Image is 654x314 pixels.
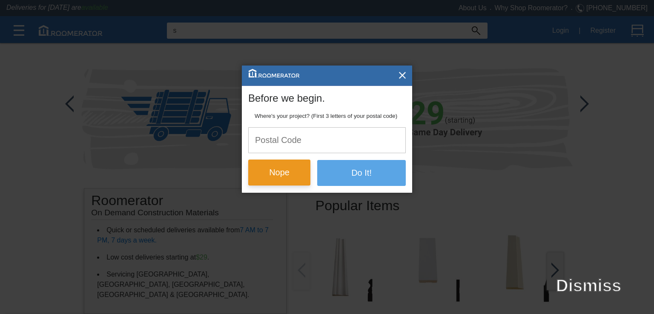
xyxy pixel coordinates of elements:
[317,160,406,186] button: Do It!
[248,160,310,185] button: Nope
[248,86,406,104] h4: Before we begin.
[255,112,397,120] label: Where's your project? (First 3 letters of your postal code)
[398,71,407,80] img: X_Button.png
[249,128,405,153] input: Postal Code
[556,273,621,298] label: Dismiss
[249,69,300,77] img: roomerator-logo.svg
